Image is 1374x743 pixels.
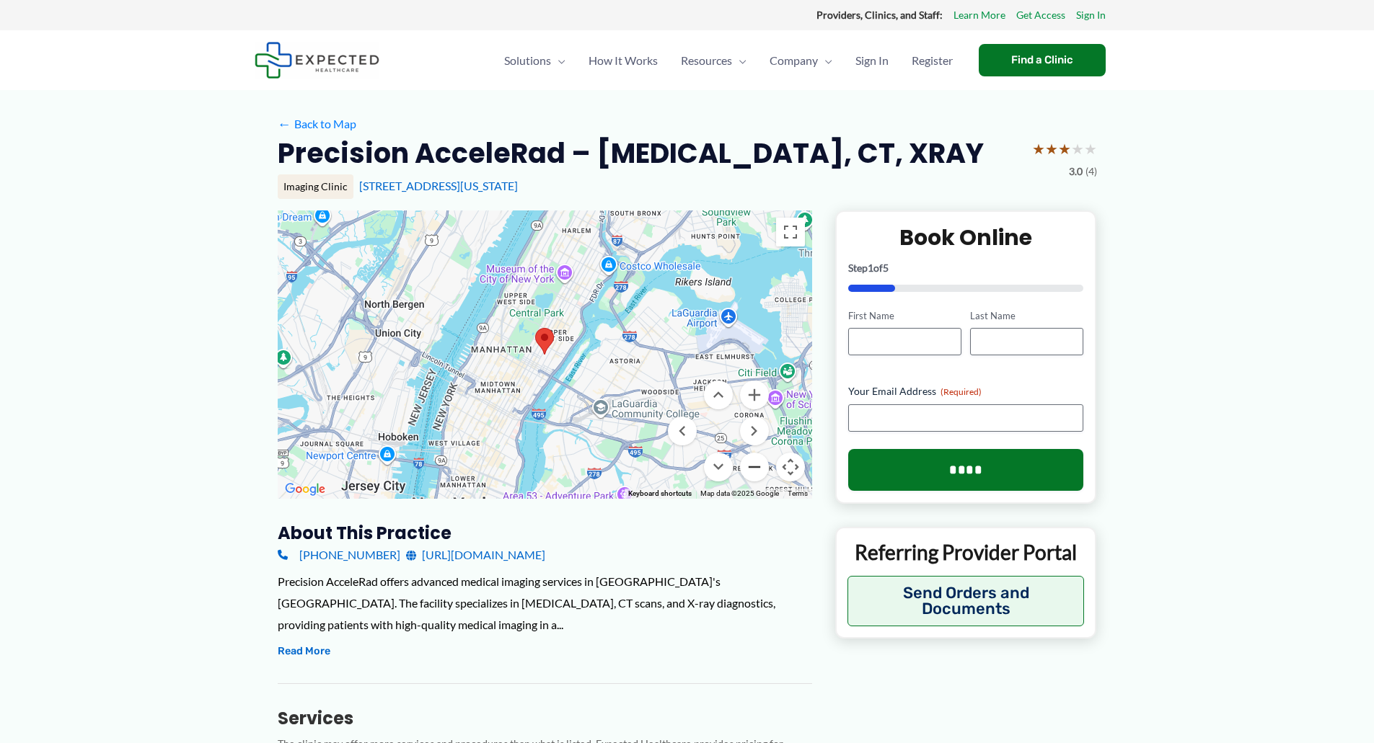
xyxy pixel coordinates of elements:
[848,384,1084,399] label: Your Email Address
[281,480,329,499] a: Open this area in Google Maps (opens a new window)
[1069,162,1083,181] span: 3.0
[668,417,697,445] button: Move left
[278,707,812,729] h3: Services
[979,44,1106,76] a: Find a Clinic
[278,571,812,635] div: Precision AcceleRad offers advanced medical imaging services in [GEOGRAPHIC_DATA]'s [GEOGRAPHIC_D...
[844,35,900,86] a: Sign In
[1058,135,1071,162] span: ★
[941,386,982,397] span: (Required)
[359,179,518,192] a: [STREET_ADDRESS][US_STATE]
[758,35,844,86] a: CompanyMenu Toggle
[278,135,984,171] h2: Precision AcceleRad – [MEDICAL_DATA], CT, XRAY
[704,381,733,409] button: Move up
[868,262,873,274] span: 1
[577,35,669,86] a: How It Works
[818,35,832,86] span: Menu Toggle
[900,35,964,86] a: Register
[970,309,1083,323] label: Last Name
[278,522,812,544] h3: About this practice
[669,35,758,86] a: ResourcesMenu Toggle
[681,35,732,86] span: Resources
[740,381,769,409] button: Zoom in
[847,576,1085,626] button: Send Orders and Documents
[278,643,330,660] button: Read More
[278,113,356,135] a: ←Back to Map
[732,35,747,86] span: Menu Toggle
[816,9,943,21] strong: Providers, Clinics, and Staff:
[883,262,889,274] span: 5
[740,453,769,481] button: Zoom out
[788,489,808,497] a: Terms (opens in new tab)
[278,117,291,130] span: ←
[493,35,964,86] nav: Primary Site Navigation
[1071,135,1084,162] span: ★
[700,489,779,497] span: Map data ©2025 Google
[848,263,1084,273] p: Step of
[855,35,889,86] span: Sign In
[628,489,692,499] button: Keyboard shortcuts
[912,35,953,86] span: Register
[954,6,1005,25] a: Learn More
[255,42,379,79] img: Expected Healthcare Logo - side, dark font, small
[740,417,769,445] button: Move right
[847,539,1085,565] p: Referring Provider Portal
[504,35,551,86] span: Solutions
[1045,135,1058,162] span: ★
[770,35,818,86] span: Company
[278,174,353,199] div: Imaging Clinic
[551,35,565,86] span: Menu Toggle
[776,453,805,481] button: Map camera controls
[848,223,1084,252] h2: Book Online
[1084,135,1097,162] span: ★
[278,544,400,566] a: [PHONE_NUMBER]
[589,35,658,86] span: How It Works
[1076,6,1106,25] a: Sign In
[1085,162,1097,181] span: (4)
[848,309,961,323] label: First Name
[281,480,329,499] img: Google
[1016,6,1065,25] a: Get Access
[704,453,733,481] button: Move down
[1032,135,1045,162] span: ★
[493,35,577,86] a: SolutionsMenu Toggle
[776,218,805,246] button: Toggle fullscreen view
[406,544,545,566] a: [URL][DOMAIN_NAME]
